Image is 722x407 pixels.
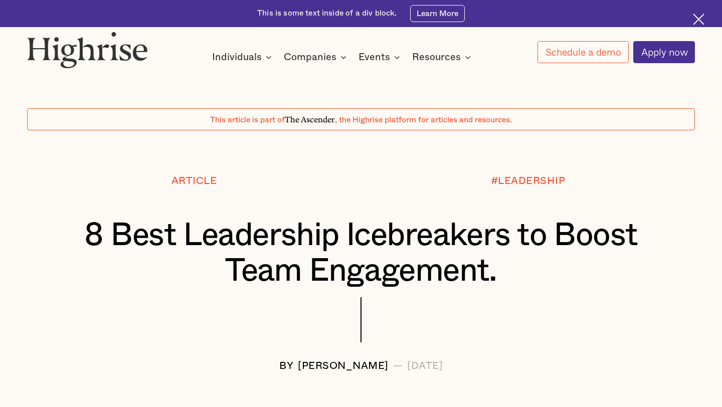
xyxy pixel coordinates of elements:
[358,51,403,63] div: Events
[358,51,390,63] div: Events
[212,51,275,63] div: Individuals
[27,32,148,68] img: Highrise logo
[171,175,217,186] div: Article
[298,360,389,371] div: [PERSON_NAME]
[285,113,335,123] span: The Ascender
[55,218,667,289] h1: 8 Best Leadership Icebreakers to Boost Team Engagement.
[491,175,566,186] div: #LEADERSHIP
[257,8,397,19] div: This is some text inside of a div block.
[210,116,285,124] span: This article is part of
[412,51,461,63] div: Resources
[410,5,464,23] a: Learn More
[335,116,512,124] span: , the Highrise platform for articles and resources.
[537,41,628,63] a: Schedule a demo
[412,51,474,63] div: Resources
[393,360,403,371] div: —
[212,51,262,63] div: Individuals
[284,51,349,63] div: Companies
[633,41,695,63] a: Apply now
[407,360,443,371] div: [DATE]
[279,360,293,371] div: BY
[693,14,704,25] img: Cross icon
[284,51,336,63] div: Companies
